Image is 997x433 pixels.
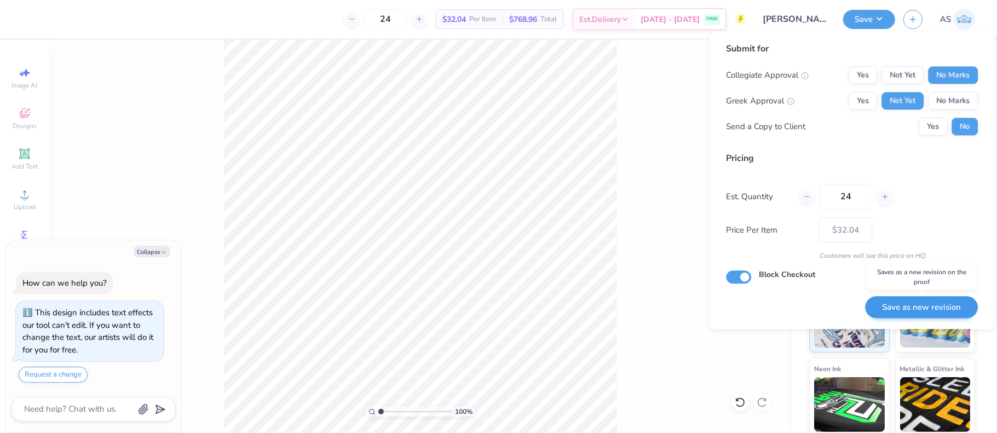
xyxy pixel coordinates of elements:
[726,152,978,165] div: Pricing
[469,14,496,25] span: Per Item
[134,246,170,257] button: Collapse
[726,95,794,107] div: Greek Approval
[849,66,877,84] button: Yes
[726,120,805,133] div: Send a Copy to Client
[754,8,835,30] input: Untitled Design
[364,9,407,29] input: – –
[814,363,841,374] span: Neon Ink
[940,9,975,30] a: AS
[641,14,700,25] span: [DATE] - [DATE]
[849,92,877,109] button: Yes
[954,9,975,30] img: Akshay Singh
[940,13,951,26] span: AS
[843,10,895,29] button: Save
[19,367,88,383] button: Request a change
[819,184,872,209] input: – –
[881,66,924,84] button: Not Yet
[455,407,472,417] span: 100 %
[579,14,621,25] span: Est. Delivery
[865,296,978,319] button: Save as new revision
[928,66,978,84] button: No Marks
[900,377,971,432] img: Metallic & Glitter Ink
[22,307,153,355] div: This design includes text effects our tool can't edit. If you want to change the text, our artist...
[12,81,38,90] span: Image AI
[11,162,38,171] span: Add Text
[540,14,557,25] span: Total
[706,15,718,23] span: FREE
[726,224,811,236] label: Price Per Item
[881,92,924,109] button: Not Yet
[14,203,36,211] span: Upload
[726,42,978,55] div: Submit for
[726,251,978,261] div: Customers will see this price on HQ.
[814,377,885,432] img: Neon Ink
[13,122,37,130] span: Designs
[22,278,107,288] div: How can we help you?
[928,92,978,109] button: No Marks
[867,264,977,290] div: Saves as a new revision on the proof
[442,14,466,25] span: $32.04
[759,269,815,280] label: Block Checkout
[900,363,965,374] span: Metallic & Glitter Ink
[726,69,809,82] div: Collegiate Approval
[952,118,978,135] button: No
[726,190,791,203] label: Est. Quantity
[509,14,537,25] span: $768.96
[919,118,947,135] button: Yes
